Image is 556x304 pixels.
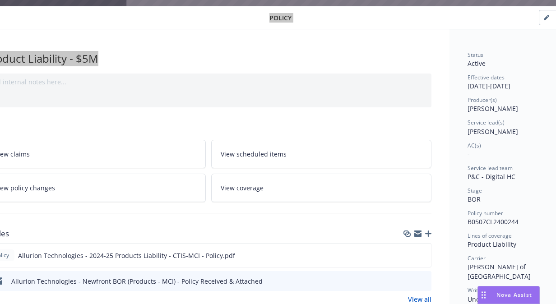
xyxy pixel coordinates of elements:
[468,150,470,158] span: -
[211,140,432,168] a: View scheduled items
[468,119,505,126] span: Service lead(s)
[468,74,505,81] span: Effective dates
[468,240,516,249] span: Product Liability
[468,96,497,104] span: Producer(s)
[468,59,486,68] span: Active
[477,286,540,304] button: Nova Assist
[468,195,481,203] span: BOR
[478,286,489,304] div: Drag to move
[468,172,515,181] span: P&C - Digital HC
[468,187,482,194] span: Stage
[420,276,428,286] button: preview file
[468,263,531,281] span: [PERSON_NAME] of [GEOGRAPHIC_DATA]
[408,295,431,304] a: View all
[468,104,518,113] span: [PERSON_NAME]
[419,251,427,260] button: preview file
[405,251,412,260] button: download file
[468,232,512,240] span: Lines of coverage
[468,254,486,262] span: Carrier
[18,251,235,260] span: Allurion Technologies - 2024-25 Products Liability - CTIS-MCI - Policy.pdf
[269,13,292,23] span: Policy
[405,276,412,286] button: download file
[468,127,518,136] span: [PERSON_NAME]
[468,142,481,149] span: AC(s)
[211,174,432,202] a: View coverage
[496,291,532,299] span: Nova Assist
[221,149,287,159] span: View scheduled items
[468,209,503,217] span: Policy number
[221,183,264,193] span: View coverage
[468,286,510,294] span: Writing company
[468,164,513,172] span: Service lead team
[468,217,519,226] span: B0507CL2400244
[11,276,263,286] div: Allurion Technologies - Newfront BOR (Products - MCI) - Policy Received & Attached
[468,51,483,59] span: Status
